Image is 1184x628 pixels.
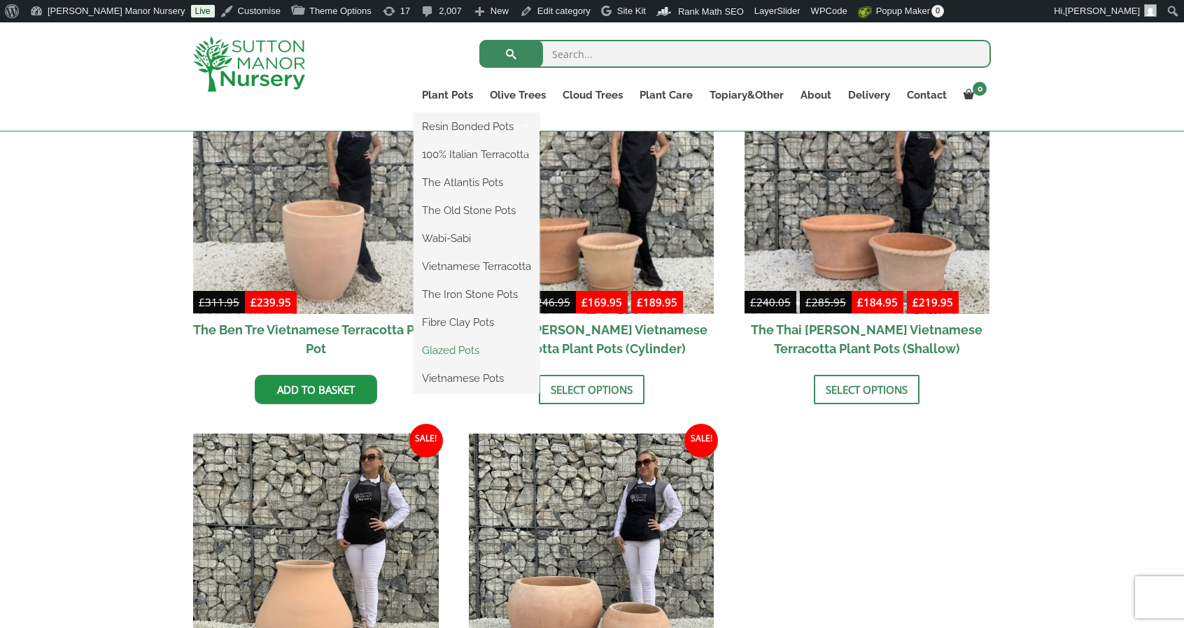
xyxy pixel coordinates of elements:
[481,85,554,105] a: Olive Trees
[1065,6,1140,16] span: [PERSON_NAME]
[637,295,677,309] bdi: 189.95
[805,295,846,309] bdi: 285.95
[469,69,714,315] img: The Thai Binh Vietnamese Terracotta Plant Pots (Cylinder)
[191,5,215,17] a: Live
[814,375,919,404] a: Select options for “The Thai Binh Vietnamese Terracotta Plant Pots (Shallow)”
[414,85,481,105] a: Plant Pots
[479,40,991,68] input: Search...
[582,295,622,309] bdi: 169.95
[414,144,540,165] a: 100% Italian Terracotta
[193,69,439,365] a: Sale! The Ben Tre Vietnamese Terracotta Plant Pot
[414,368,540,389] a: Vietnamese Pots
[955,85,991,105] a: 0
[750,295,791,309] bdi: 240.05
[414,284,540,305] a: The Iron Stone Pots
[792,85,840,105] a: About
[745,294,852,314] del: -
[582,295,588,309] span: £
[973,82,987,96] span: 0
[251,295,257,309] span: £
[637,295,643,309] span: £
[414,340,540,361] a: Glazed Pots
[193,314,439,364] h2: The Ben Tre Vietnamese Terracotta Plant Pot
[469,314,714,364] h2: The Thai [PERSON_NAME] Vietnamese Terracotta Plant Pots (Cylinder)
[745,69,990,315] img: The Thai Binh Vietnamese Terracotta Plant Pots (Shallow)
[414,256,540,277] a: Vietnamese Terracotta
[750,295,756,309] span: £
[576,294,683,314] ins: -
[745,69,990,365] a: Sale! £240.05-£285.95 £184.95-£219.95 The Thai [PERSON_NAME] Vietnamese Terracotta Plant Pots (Sh...
[414,228,540,249] a: Wabi-Sabi
[414,312,540,333] a: Fibre Clay Pots
[409,424,443,457] span: Sale!
[701,85,792,105] a: Topiary&Other
[745,314,990,364] h2: The Thai [PERSON_NAME] Vietnamese Terracotta Plant Pots (Shallow)
[554,85,631,105] a: Cloud Trees
[898,85,955,105] a: Contact
[414,172,540,193] a: The Atlantis Pots
[255,375,377,404] a: Add to basket: “The Ben Tre Vietnamese Terracotta Plant Pot”
[617,6,646,16] span: Site Kit
[469,69,714,365] a: Sale! £220.95-£246.95 £169.95-£189.95 The Thai [PERSON_NAME] Vietnamese Terracotta Plant Pots (Cy...
[840,85,898,105] a: Delivery
[539,375,644,404] a: Select options for “The Thai Binh Vietnamese Terracotta Plant Pots (Cylinder)”
[414,200,540,221] a: The Old Stone Pots
[199,295,239,309] bdi: 311.95
[805,295,812,309] span: £
[251,295,291,309] bdi: 239.95
[684,424,718,457] span: Sale!
[631,85,701,105] a: Plant Care
[931,5,944,17] span: 0
[199,295,205,309] span: £
[414,116,540,137] a: Resin Bonded Pots
[857,295,864,309] span: £
[912,295,919,309] span: £
[852,294,959,314] ins: -
[193,69,439,315] img: The Ben Tre Vietnamese Terracotta Plant Pot
[530,295,570,309] bdi: 246.95
[912,295,953,309] bdi: 219.95
[857,295,898,309] bdi: 184.95
[193,36,305,92] img: logo
[678,6,744,17] span: Rank Math SEO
